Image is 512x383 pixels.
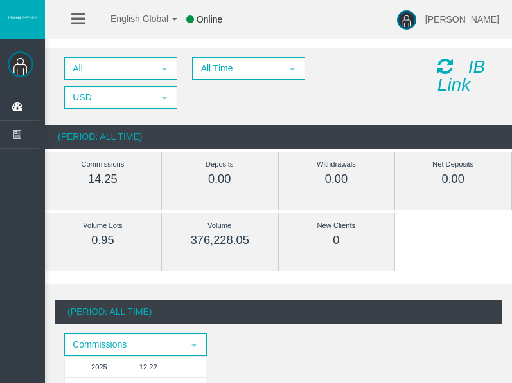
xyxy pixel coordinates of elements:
[74,233,132,248] div: 0.95
[437,57,453,75] i: Reload Dashboard
[424,157,482,172] div: Net Deposits
[191,157,249,172] div: Deposits
[66,335,182,355] span: Commissions
[191,172,249,187] div: 0.00
[287,64,297,74] span: select
[424,172,482,187] div: 0.00
[191,233,249,248] div: 376,228.05
[193,59,281,79] span: All Time
[134,356,206,377] td: 12.22
[45,125,512,149] div: (Period: All Time)
[6,15,39,20] img: logo.svg
[437,57,485,95] i: IB Link
[308,233,366,248] div: 0
[397,10,416,30] img: user-image
[66,88,153,107] span: USD
[308,172,366,187] div: 0.00
[189,340,199,350] span: select
[66,59,153,79] span: All
[425,14,499,24] span: [PERSON_NAME]
[191,218,249,233] div: Volume
[159,64,170,74] span: select
[197,14,222,24] span: Online
[94,14,168,24] span: English Global
[74,218,132,233] div: Volume Lots
[74,157,132,172] div: Commissions
[308,157,366,172] div: Withdrawals
[74,172,132,187] div: 14.25
[159,93,170,103] span: select
[65,356,134,377] td: 2025
[308,218,366,233] div: New Clients
[55,300,502,324] div: (Period: All Time)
